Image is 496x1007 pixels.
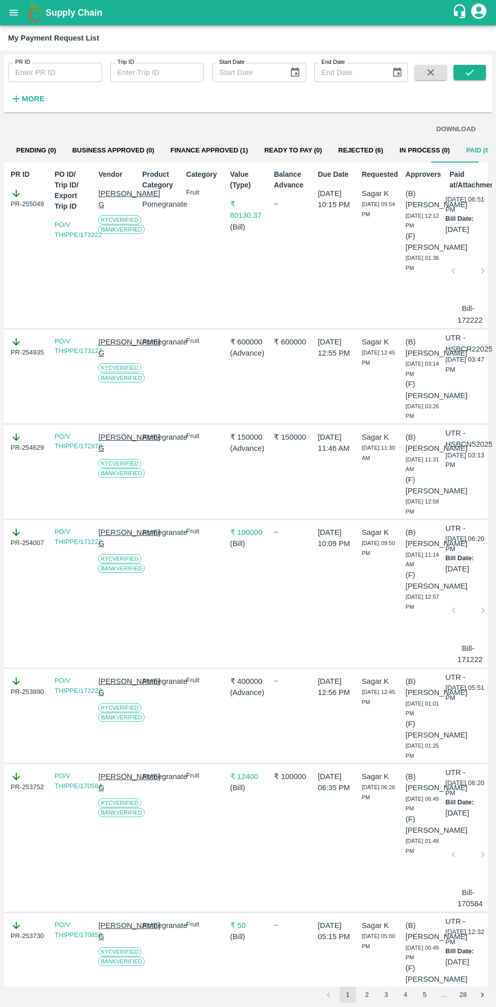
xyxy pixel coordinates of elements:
input: End Date [314,63,384,82]
span: [DATE] 09:50 PM [362,540,395,556]
p: UTR - [445,523,466,534]
p: Sagar K [362,920,398,931]
p: (F) [PERSON_NAME] [405,718,441,741]
p: Pomegranate [142,676,178,687]
div: PR-253730 [11,920,47,941]
a: Supply Chain [46,6,452,20]
label: End Date [321,58,345,66]
span: [DATE] 03:26 PM [405,403,439,419]
div: … [436,990,452,1000]
p: Fruit [186,527,222,536]
p: [DATE] 06:35 PM [318,771,354,794]
p: ₹ 150000 [274,432,310,443]
p: ₹ 100000 [230,527,266,538]
p: PR ID [11,169,47,180]
span: [DATE] 09:54 PM [362,201,395,217]
p: Pomegranate [142,432,178,443]
span: [DATE] 11:14 AM [405,552,439,568]
p: ( Advance ) [230,347,266,359]
span: [DATE] 06:49 PM [405,796,439,812]
p: Pomegranate [142,527,178,538]
a: PO/V THIPPE/170584 [55,772,102,790]
p: [DATE] 12:56 PM [318,676,354,699]
span: Bank Verified [98,808,145,817]
div: [DATE] 03:47 PM [445,332,485,379]
button: Go to next page [474,987,490,1003]
p: ( Advance ) [230,443,266,454]
p: ( Bill ) [230,221,266,233]
div: PR-253890 [11,676,47,697]
div: PR-254007 [11,527,47,548]
p: (B) [PERSON_NAME] [405,527,441,550]
button: Ready To Pay (0) [256,138,330,163]
p: [PERSON_NAME] G [98,188,134,211]
div: [DATE] 06:51 PM [445,195,485,326]
p: ₹ 600000 [274,336,310,347]
div: account of current user [470,2,488,23]
b: Supply Chain [46,8,102,18]
p: UTR - [445,916,466,927]
p: Fruit [186,336,222,346]
p: (F) [PERSON_NAME] [405,230,441,253]
p: ₹ 80130.37 [230,199,266,221]
p: [DATE] 12:55 PM [318,336,354,359]
span: KYC Verified [98,554,141,563]
strong: More [22,95,45,103]
button: page 1 [340,987,356,1003]
button: In Process (0) [391,138,458,163]
span: [DATE] 03:14 PM [405,361,439,377]
p: Fruit [186,920,222,929]
span: Bank Verified [98,225,145,234]
button: open drawer [2,1,25,24]
p: Bill Date: [445,947,474,956]
p: ₹ 400000 [230,676,266,687]
button: Business Approved (0) [64,138,162,163]
p: UTR - [445,767,466,778]
button: More [8,90,47,107]
a: PO/V THIPPE/172878 [55,433,102,450]
span: [DATE] 12:45 PM [362,350,395,366]
button: Go to page 5 [417,987,433,1003]
p: Bill Date: [445,554,474,563]
p: Fruit [186,432,222,441]
span: [DATE] 11:30 AM [362,445,395,461]
div: [DATE] 03:13 PM [445,428,485,474]
div: [DATE] 06:20 PM [445,767,485,909]
p: Sagar K [362,432,398,443]
span: Bank Verified [98,713,145,722]
p: Balance Advance [274,169,310,190]
span: [DATE] 01:48 PM [405,838,439,854]
p: Sagar K [362,188,398,199]
p: (F) [PERSON_NAME] [405,569,441,592]
div: My Payment Request List [8,31,99,45]
p: (B) [PERSON_NAME] [405,771,441,794]
p: [DATE] 11:46 AM [318,432,354,454]
p: Category [186,169,222,180]
span: [DATE] 06:26 PM [362,784,395,800]
span: Bank Verified [98,469,145,478]
span: [DATE] 06:49 PM [405,945,439,961]
p: Pomegranate [142,336,178,347]
p: Pomegranate [142,771,178,782]
span: Bank Verified [98,564,145,573]
span: [DATE] 05:00 PM [362,933,395,949]
p: Bill-172222 [458,303,479,326]
p: PO ID/ Trip ID/ Export Trip ID [55,169,91,212]
p: ₹ 12400 [230,771,266,782]
p: Bill-171222 [458,643,479,666]
p: (B) [PERSON_NAME] [405,188,441,211]
p: Paid at/Attachments [449,169,485,190]
nav: pagination navigation [319,987,492,1003]
span: KYC Verified [98,459,141,468]
p: [PERSON_NAME] G [98,527,134,550]
p: Sagar K [362,771,398,782]
p: Sagar K [362,527,398,538]
span: [DATE] 01:25 PM [405,743,439,759]
div: PR-254935 [11,336,47,358]
button: Go to page 3 [378,987,394,1003]
input: Enter Trip ID [110,63,204,82]
p: Bill Date: [445,214,474,224]
p: (B) [PERSON_NAME] [405,336,441,359]
p: [DATE] [445,563,469,574]
p: ₹ 50 [230,920,266,931]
